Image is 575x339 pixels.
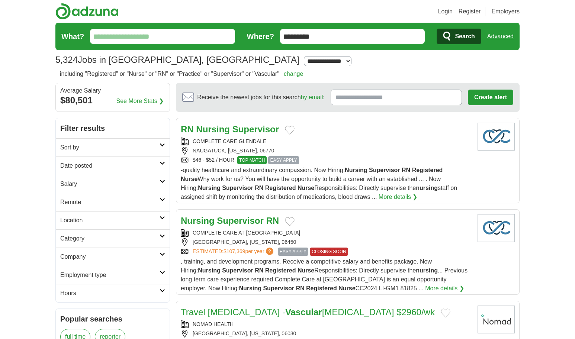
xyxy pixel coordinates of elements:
button: Add to favorite jobs [285,126,295,135]
strong: Nurse [181,176,197,182]
h2: Filter results [56,118,170,138]
strong: Supervisor [222,185,253,191]
strong: Supervisor [232,124,279,134]
a: RN Nursing Supervisor [181,124,279,134]
a: change [284,71,303,77]
a: Company [56,248,170,266]
a: ESTIMATED:$107,369per year? [193,248,275,256]
div: [GEOGRAPHIC_DATA], [US_STATE], 06030 [181,330,472,338]
span: $107,369 [224,248,245,254]
h2: Category [60,234,160,243]
span: ? [266,248,273,255]
a: More details ❯ [379,193,418,201]
span: , training, and development programs. Receive a competitive salary and benefits package. Now Hiri... [181,258,468,291]
strong: Nurse [298,267,314,274]
a: Date posted [56,156,170,175]
div: $80,501 [60,94,165,107]
a: Travel [MEDICAL_DATA] -Vascular[MEDICAL_DATA] $2960/wk [181,307,435,317]
strong: Supervisor [263,285,294,291]
a: Login [438,7,453,16]
strong: nursing [416,185,438,191]
strong: Nurse [298,185,314,191]
h2: Hours [60,289,160,298]
strong: Vascular [285,307,322,317]
div: Average Salary [60,88,165,94]
a: Employment type [56,266,170,284]
a: Salary [56,175,170,193]
a: Remote [56,193,170,211]
span: 5,324 [55,53,78,67]
strong: Supervisor [369,167,400,173]
a: Advanced [487,29,514,44]
h2: Popular searches [60,313,165,325]
a: Sort by [56,138,170,156]
a: Employers [491,7,520,16]
h2: Employment type [60,271,160,280]
span: Receive the newest jobs for this search : [197,93,324,102]
span: EASY APPLY [268,156,299,164]
a: More details ❯ [425,284,464,293]
a: See More Stats ❯ [116,97,164,106]
span: TOP MATCH [237,156,267,164]
strong: Nurse [338,285,355,291]
strong: Registered [265,185,296,191]
img: Nomad Health logo [478,306,515,333]
img: Company logo [478,123,515,151]
div: COMPLETE CARE GLENDALE [181,138,472,145]
img: Company logo [478,214,515,242]
a: Category [56,229,170,248]
span: -quality healthcare and extraordinary compassion. Now Hiring: Why work for us? You will have the ... [181,167,457,200]
strong: nursing [416,267,438,274]
span: EASY APPLY [278,248,308,256]
strong: Registered [306,285,337,291]
strong: Nursing [181,216,215,226]
strong: RN [181,124,194,134]
a: Register [459,7,481,16]
h2: Date posted [60,161,160,170]
a: Nursing Supervisor RN [181,216,279,226]
label: Where? [247,31,274,42]
a: NOMAD HEALTH [193,321,234,327]
span: Search [455,29,475,44]
strong: Nursing [196,124,230,134]
button: Search [437,29,481,44]
div: $46 - $52 / HOUR [181,156,472,164]
strong: RN [255,185,263,191]
a: Location [56,211,170,229]
h1: Jobs in [GEOGRAPHIC_DATA], [GEOGRAPHIC_DATA] [55,55,299,65]
h2: Salary [60,180,160,188]
h2: including "Registered" or "Nurse" or "RN" or "Practice" or "Supervisor" or "Vascular" [60,70,303,78]
strong: Nursing [198,185,220,191]
strong: Supervisor [217,216,263,226]
button: Add to favorite jobs [285,217,295,226]
h2: Location [60,216,160,225]
strong: Registered [412,167,443,173]
a: by email [301,94,323,100]
a: Hours [56,284,170,302]
strong: RN [266,216,279,226]
strong: RN [255,267,263,274]
strong: RN [402,167,410,173]
h2: Remote [60,198,160,207]
strong: Nursing [239,285,261,291]
div: COMPLETE CARE AT [GEOGRAPHIC_DATA] [181,229,472,237]
button: Create alert [468,90,513,105]
button: Add to favorite jobs [441,309,450,317]
strong: Nursing [198,267,220,274]
div: [GEOGRAPHIC_DATA], [US_STATE], 06450 [181,238,472,246]
label: What? [61,31,84,42]
h2: Sort by [60,143,160,152]
h2: Company [60,252,160,261]
strong: Registered [265,267,296,274]
strong: Supervisor [222,267,253,274]
span: CLOSING SOON [310,248,348,256]
div: NAUGATUCK, [US_STATE], 06770 [181,147,472,155]
strong: Nursing [345,167,367,173]
img: Adzuna logo [55,3,119,20]
strong: RN [296,285,304,291]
